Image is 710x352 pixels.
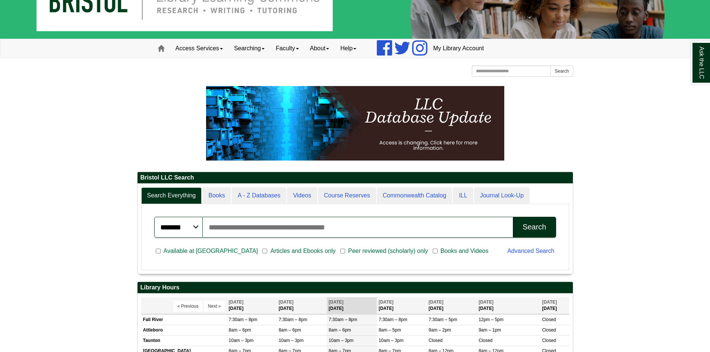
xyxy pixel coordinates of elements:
[156,248,161,254] input: Available at [GEOGRAPHIC_DATA]
[542,338,556,343] span: Closed
[141,187,202,204] a: Search Everything
[438,247,492,256] span: Books and Videos
[542,299,557,305] span: [DATE]
[318,187,376,204] a: Course Reserves
[513,217,556,238] button: Search
[542,327,556,333] span: Closed
[429,338,442,343] span: Closed
[327,297,377,314] th: [DATE]
[161,247,261,256] span: Available at [GEOGRAPHIC_DATA]
[232,187,287,204] a: A - Z Databases
[279,317,307,322] span: 7:30am – 8pm
[227,297,277,314] th: [DATE]
[329,327,351,333] span: 8am – 6pm
[228,39,270,58] a: Searching
[345,247,431,256] span: Peer reviewed (scholarly) only
[542,317,556,322] span: Closed
[433,248,438,254] input: Books and Videos
[141,325,227,336] td: Attleboro
[427,39,489,58] a: My Library Account
[173,301,203,312] button: « Previous
[270,39,304,58] a: Faculty
[138,282,573,294] h2: Library Hours
[429,317,457,322] span: 7:30am – 5pm
[379,317,407,322] span: 7:30am – 8pm
[377,297,427,314] th: [DATE]
[204,301,225,312] button: Next »
[335,39,362,58] a: Help
[329,299,344,305] span: [DATE]
[206,86,504,161] img: HTML tutorial
[377,187,452,204] a: Commonwealth Catalog
[379,327,401,333] span: 8am – 5pm
[267,247,338,256] span: Articles and Ebooks only
[141,314,227,325] td: Fall River
[479,338,492,343] span: Closed
[304,39,335,58] a: About
[523,223,546,231] div: Search
[340,248,345,254] input: Peer reviewed (scholarly) only
[138,172,573,184] h2: Bristol LLC Search
[477,297,540,314] th: [DATE]
[141,336,227,346] td: Taunton
[229,299,244,305] span: [DATE]
[379,338,404,343] span: 10am – 3pm
[479,299,493,305] span: [DATE]
[329,317,357,322] span: 7:30am – 8pm
[279,327,301,333] span: 8am – 6pm
[229,317,258,322] span: 7:30am – 8pm
[427,297,477,314] th: [DATE]
[429,327,451,333] span: 9am – 2pm
[329,338,354,343] span: 10am – 3pm
[229,327,251,333] span: 8am – 6pm
[279,299,294,305] span: [DATE]
[474,187,530,204] a: Journal Look-Up
[170,39,228,58] a: Access Services
[429,299,444,305] span: [DATE]
[229,338,254,343] span: 10am – 3pm
[479,317,504,322] span: 12pm – 5pm
[277,297,327,314] th: [DATE]
[202,187,231,204] a: Books
[540,297,569,314] th: [DATE]
[279,338,304,343] span: 10am – 3pm
[453,187,473,204] a: ILL
[379,299,394,305] span: [DATE]
[262,248,267,254] input: Articles and Ebooks only
[507,248,554,254] a: Advanced Search
[550,66,573,77] button: Search
[479,327,501,333] span: 9am – 1pm
[287,187,317,204] a: Videos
